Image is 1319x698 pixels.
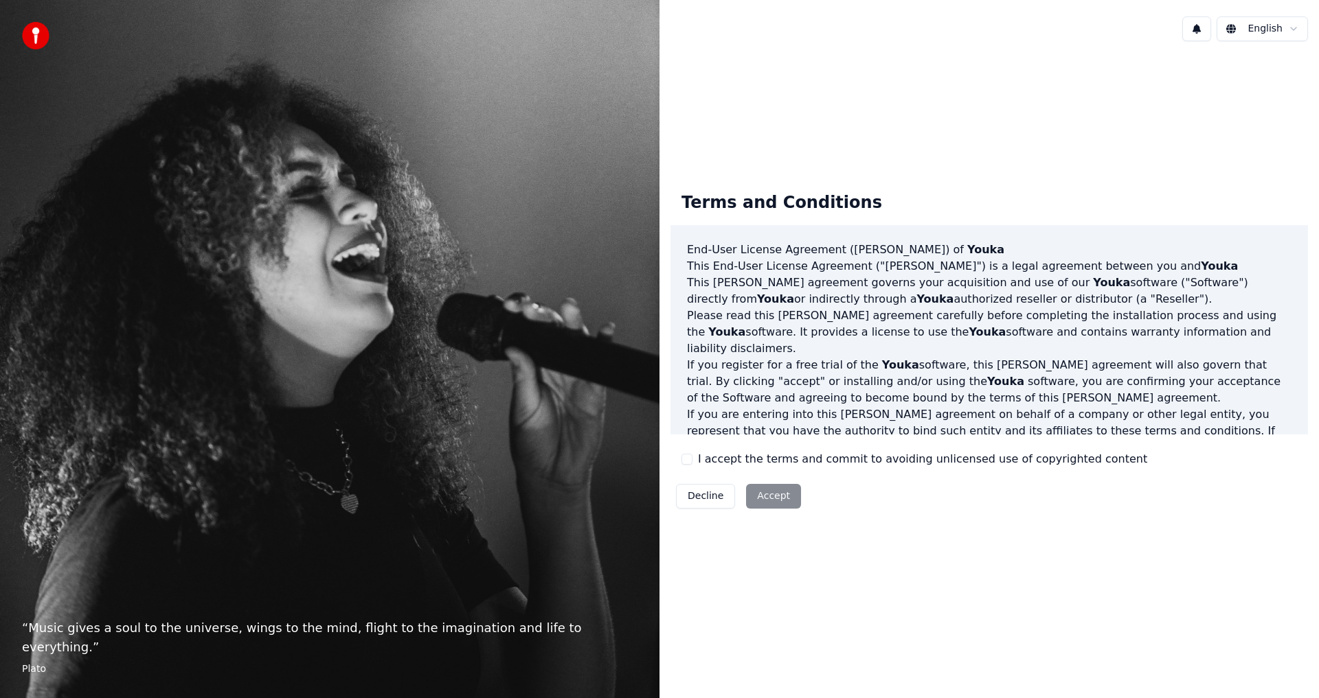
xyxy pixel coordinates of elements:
[987,375,1024,388] span: Youka
[882,358,919,371] span: Youka
[676,484,735,509] button: Decline
[687,258,1292,275] p: This End-User License Agreement ("[PERSON_NAME]") is a legal agreement between you and
[967,243,1004,256] span: Youka
[22,662,638,676] footer: Plato
[1093,276,1130,289] span: Youka
[687,406,1292,472] p: If you are entering into this [PERSON_NAME] agreement on behalf of a company or other legal entit...
[969,325,1006,338] span: Youka
[687,307,1292,357] p: Please read this [PERSON_NAME] agreement carefully before completing the installation process and...
[916,292,954,305] span: Youka
[22,22,49,49] img: youka
[22,618,638,657] p: “ Music gives a soul to the universe, wings to the mind, flight to the imagination and life to ev...
[670,181,893,225] div: Terms and Conditions
[687,242,1292,258] h3: End-User License Agreement ([PERSON_NAME]) of
[687,275,1292,307] p: This [PERSON_NAME] agreement governs your acquisition and use of our software ("Software") direct...
[1201,259,1238,272] span: Youka
[757,292,794,305] span: Youka
[687,357,1292,406] p: If you register for a free trial of the software, this [PERSON_NAME] agreement will also govern t...
[708,325,745,338] span: Youka
[698,451,1147,467] label: I accept the terms and commit to avoiding unlicensed use of copyrighted content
